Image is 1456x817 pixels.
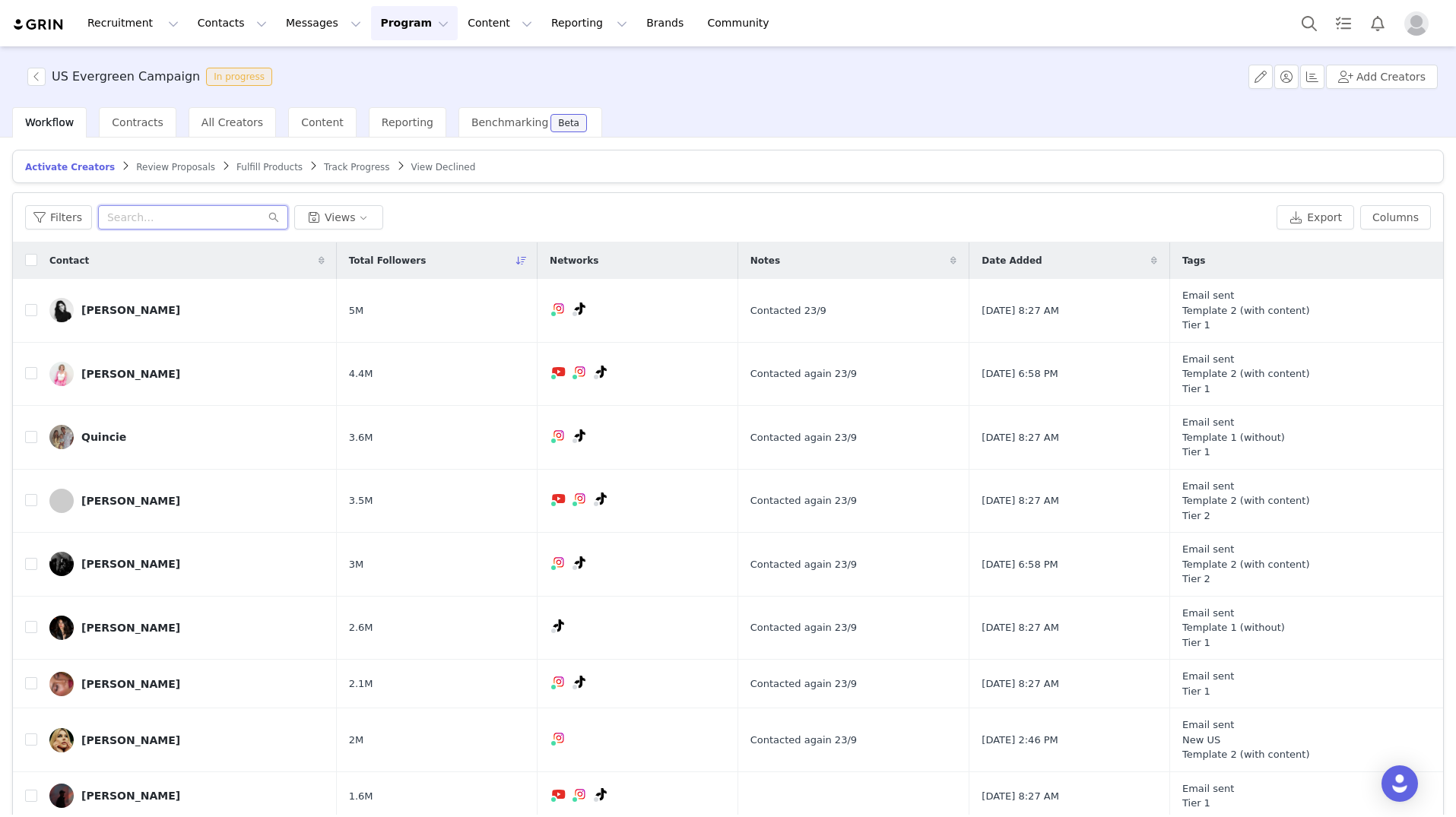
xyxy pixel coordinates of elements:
a: [PERSON_NAME] [49,728,325,752]
div: [PERSON_NAME] [81,734,180,746]
a: Tasks [1327,6,1360,40]
span: View Declined [411,162,476,173]
div: [PERSON_NAME] [81,678,180,690]
button: Notifications [1361,6,1394,40]
span: Fulfill Products [236,162,303,173]
span: Date Added [982,254,1042,268]
div: [PERSON_NAME] [81,368,180,380]
button: Content [458,6,541,40]
a: [PERSON_NAME] [49,362,325,386]
span: Contact [49,254,89,268]
img: instagram.svg [553,676,565,688]
span: Email sent Template 2 (with content) Tier 1 [1182,288,1309,333]
span: Benchmarking [471,116,548,128]
span: Activate Creators [25,162,115,173]
button: Columns [1360,205,1431,230]
button: Recruitment [78,6,188,40]
button: Profile [1395,11,1444,36]
span: 3.5M [349,493,373,508]
span: 2.1M [349,676,373,692]
span: Networks [550,254,598,268]
i: icon: search [268,212,279,223]
div: [PERSON_NAME] [81,495,180,507]
a: Quincie [49,425,325,449]
h3: US Evergreen Campaign [52,68,200,86]
span: In progress [206,68,272,86]
input: Search... [98,205,288,230]
span: Contacted again 23/9 [750,733,857,748]
span: Email sent Template 1 (without) Tier 1 [1182,606,1285,651]
span: Contacted again 23/9 [750,430,857,445]
span: [DATE] 8:27 AM [982,620,1059,635]
a: [PERSON_NAME] [49,616,325,640]
div: Open Intercom Messenger [1381,765,1418,802]
img: 73d8ff90-efef-4172-864c-3c0bb4c8cc37.jpg [49,362,74,386]
span: Content [301,116,344,128]
span: [DATE] 8:27 AM [982,303,1059,318]
img: instagram.svg [574,366,586,378]
span: Contacted again 23/9 [750,557,857,572]
span: Email sent Tier 1 [1182,669,1234,698]
button: Add Creators [1326,65,1438,89]
span: [DATE] 6:58 PM [982,557,1058,572]
img: instagram.svg [553,732,565,744]
img: 52c6aaef-1506-4d87-9c8e-97f26675f8ec.jpg [49,298,74,322]
span: Contacted 23/9 [750,303,826,318]
img: 765dba3d-a5d3-4e21-a03b-16caee607150.jpg [49,672,74,696]
span: Contacted again 23/9 [750,493,857,508]
div: Quincie [81,431,126,443]
span: Email sent New US Template 2 (with content) [1182,717,1309,762]
span: Contacted again 23/9 [750,620,857,635]
span: Email sent Template 2 (with content) Tier 1 [1182,352,1309,397]
img: instagram.svg [553,429,565,442]
span: 5M [349,303,364,318]
span: Contacted again 23/9 [750,366,857,382]
span: Contracts [112,116,163,128]
span: 2M [349,733,364,748]
a: [PERSON_NAME] [49,672,325,696]
span: Review Proposals [136,162,215,173]
img: 2bb203db-d127-4c99-ae34-f429f788b424--s.jpg [49,552,74,576]
a: [PERSON_NAME] [49,298,325,322]
img: 77c9840d-642c-428d-8031-c0eb17d54bce.jpg [49,728,74,752]
span: Email sent Template 1 (without) Tier 1 [1182,415,1285,460]
span: [DATE] 8:27 AM [982,676,1059,692]
span: Email sent Template 2 (with content) Tier 2 [1182,479,1309,524]
span: Email sent Template 2 (with content) Tier 2 [1182,542,1309,587]
a: [PERSON_NAME] [49,489,325,513]
span: 3.6M [349,430,373,445]
img: instagram.svg [574,492,586,505]
span: All Creators [201,116,263,128]
img: instagram.svg [553,556,565,568]
div: [PERSON_NAME] [81,790,180,802]
span: [DATE] 6:58 PM [982,366,1058,382]
a: Community [699,6,785,40]
button: Messages [277,6,370,40]
span: 3M [349,557,364,572]
button: Export [1277,205,1354,230]
span: [DATE] 8:27 AM [982,789,1059,804]
button: Reporting [542,6,636,40]
span: [object Object] [27,68,278,86]
img: instagram.svg [553,302,565,315]
img: placeholder-profile.jpg [1404,11,1429,36]
span: Workflow [25,116,74,128]
button: Views [294,205,383,230]
img: aaa3a192-acbf-43aa-8b40-68b09f12c53f.jpg [49,425,74,449]
img: instagram.svg [574,788,586,800]
span: Contacted again 23/9 [750,676,857,692]
img: 6b15f4b4-2f1a-41ef-9f82-0c3ba92676f0.jpg [49,784,74,808]
span: 1.6M [349,789,373,804]
a: [PERSON_NAME] [49,552,325,576]
span: Reporting [382,116,433,128]
button: Contacts [189,6,276,40]
span: [DATE] 8:27 AM [982,430,1059,445]
div: [PERSON_NAME] [81,304,180,316]
button: Search [1293,6,1326,40]
span: [DATE] 2:46 PM [982,733,1058,748]
span: Notes [750,254,780,268]
div: [PERSON_NAME] [81,622,180,634]
span: Tags [1182,254,1205,268]
span: Email sent Tier 1 [1182,781,1234,811]
span: [DATE] 8:27 AM [982,493,1059,508]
